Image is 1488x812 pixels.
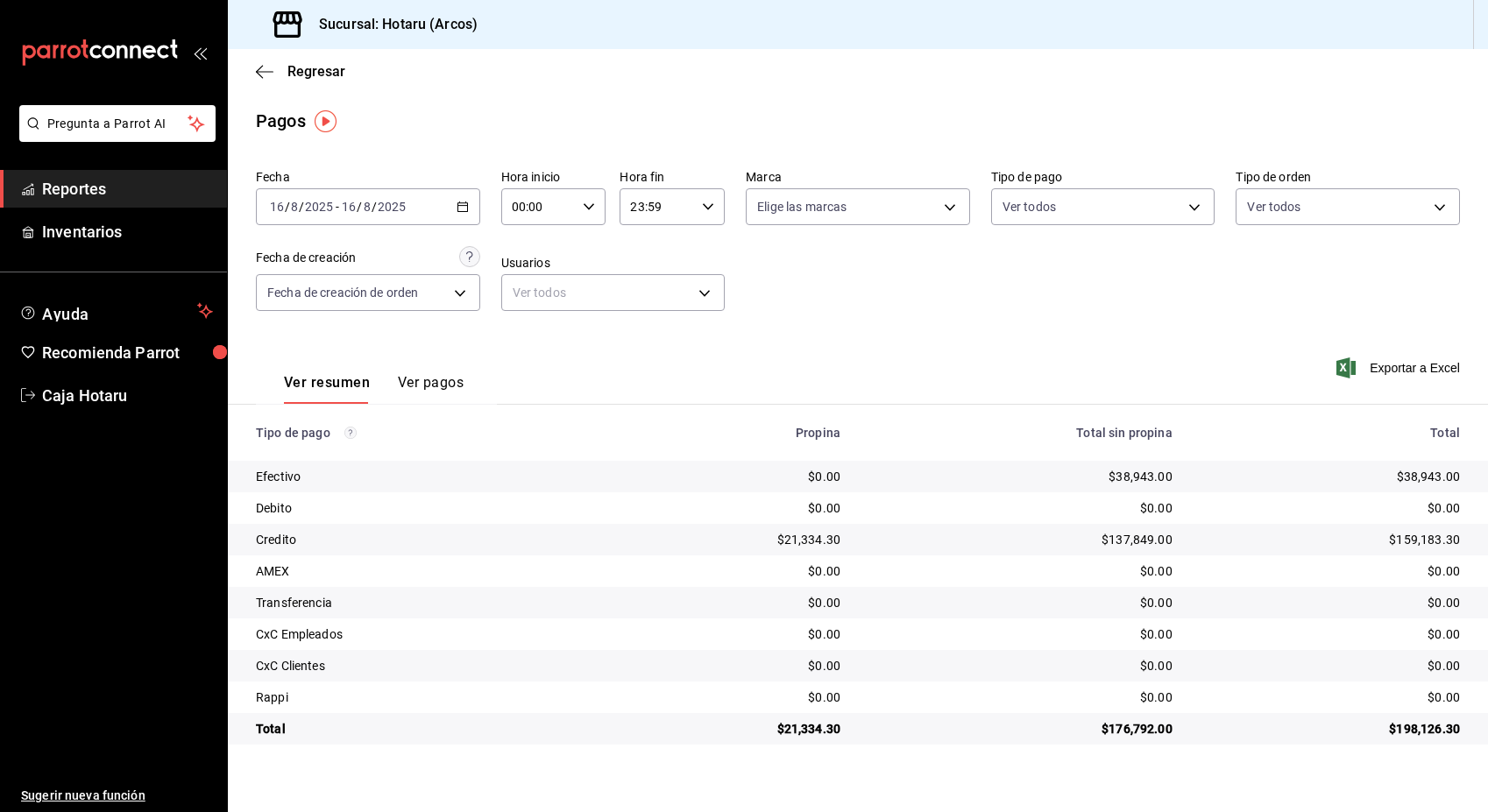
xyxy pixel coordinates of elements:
[1247,198,1300,215] span: Ver todos
[1201,688,1460,706] div: $0.00
[624,594,841,611] div: $0.00
[256,499,596,517] div: Debito
[256,562,596,580] div: AMEX
[620,171,725,183] label: Hora fin
[868,688,1173,706] div: $0.00
[256,108,306,134] div: Pagos
[315,110,337,132] img: Tooltip marker
[299,200,304,214] span: /
[1201,594,1460,611] div: $0.00
[304,200,334,214] input: ----
[305,14,478,35] h3: Sucursal: Hotaru (Arcos)
[1340,357,1460,378] button: Exportar a Excel
[42,300,190,321] span: Ayuda
[284,374,464,404] div: navigation tabs
[746,171,970,183] label: Marca
[624,720,841,738] div: $21,334.30
[624,468,841,485] div: $0.00
[21,787,213,805] span: Sugerir nueva función
[1201,625,1460,643] div: $0.00
[363,200,372,214] input: --
[42,177,213,201] span: Reportes
[287,63,345,80] span: Regresar
[757,198,847,215] span: Elige las marcas
[336,200,339,214] span: -
[868,594,1173,611] div: $0.00
[256,249,356,267] div: Fecha de creación
[256,63,345,80] button: Regresar
[1201,468,1460,485] div: $38,943.00
[344,427,357,439] svg: Los pagos realizados con Pay y otras terminales son montos brutos.
[624,688,841,706] div: $0.00
[12,127,216,145] a: Pregunta a Parrot AI
[1201,720,1460,738] div: $198,126.30
[285,200,290,214] span: /
[193,46,207,60] button: open_drawer_menu
[284,374,370,404] button: Ver resumen
[868,720,1173,738] div: $176,792.00
[1201,657,1460,674] div: $0.00
[47,115,188,133] span: Pregunta a Parrot AI
[341,200,357,214] input: --
[398,374,464,404] button: Ver pagos
[19,105,216,142] button: Pregunta a Parrot AI
[256,468,596,485] div: Efectivo
[868,499,1173,517] div: $0.00
[624,531,841,548] div: $21,334.30
[868,468,1173,485] div: $38,943.00
[1236,171,1460,183] label: Tipo de orden
[42,384,213,407] span: Caja Hotaru
[1201,499,1460,517] div: $0.00
[624,499,841,517] div: $0.00
[357,200,362,214] span: /
[256,531,596,548] div: Credito
[377,200,407,214] input: ----
[1201,531,1460,548] div: $159,183.30
[256,171,480,183] label: Fecha
[991,171,1215,183] label: Tipo de pago
[256,657,596,674] div: CxC Clientes
[624,657,841,674] div: $0.00
[42,220,213,244] span: Inventarios
[868,426,1173,440] div: Total sin propina
[42,341,213,364] span: Recomienda Parrot
[256,688,596,706] div: Rappi
[868,625,1173,643] div: $0.00
[624,625,841,643] div: $0.00
[501,171,606,183] label: Hora inicio
[256,594,596,611] div: Transferencia
[501,257,726,269] label: Usuarios
[868,562,1173,580] div: $0.00
[256,625,596,643] div: CxC Empleados
[624,562,841,580] div: $0.00
[624,426,841,440] div: Propina
[868,657,1173,674] div: $0.00
[256,720,596,738] div: Total
[501,274,726,311] div: Ver todos
[1003,198,1056,215] span: Ver todos
[1201,426,1460,440] div: Total
[256,426,596,440] div: Tipo de pago
[372,200,377,214] span: /
[267,284,418,301] span: Fecha de creación de orden
[269,200,285,214] input: --
[1201,562,1460,580] div: $0.00
[290,200,299,214] input: --
[868,531,1173,548] div: $137,849.00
